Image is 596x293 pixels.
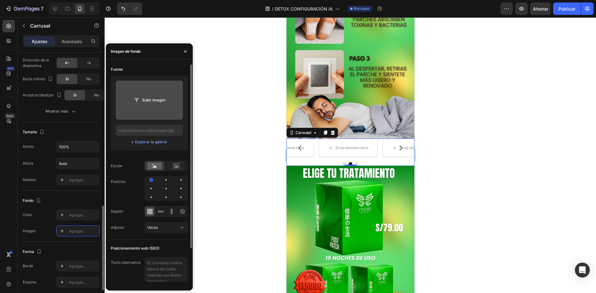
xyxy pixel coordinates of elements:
[23,280,36,284] font: Esquina
[23,249,34,254] font: Forma
[575,263,590,277] div: Abrir Intercom Messenger
[94,93,99,97] font: No
[69,264,86,269] font: Agregar...
[23,229,36,233] font: Imagen
[530,2,551,15] button: Ahorrar
[23,77,45,81] font: Bucle infinito
[69,229,86,233] font: Agregar...
[73,93,77,97] font: Sí
[131,140,133,144] font: o
[23,161,33,166] font: Altura
[128,95,171,106] button: Subir imagen
[23,130,37,134] font: Tamaño
[135,140,167,144] font: Explorar la galería
[23,264,33,268] font: Borde
[111,246,159,251] font: Posicionamiento web (SEO)
[32,39,47,44] font: Ajustes
[553,2,581,15] button: Publicar
[111,260,141,265] font: Texto alternativo
[23,93,54,97] font: Arrastrar/deslizar
[56,158,99,169] input: Auto
[86,77,91,81] font: No
[354,6,370,11] font: Borrador
[30,23,50,29] font: Carrusel
[46,109,68,113] font: Mostrar más
[111,209,124,214] font: Repetir
[147,225,158,230] font: Voluta
[68,145,72,149] button: Dot
[111,67,123,72] font: Fuente
[61,39,82,44] font: Avanzado
[69,213,86,217] font: Agregar...
[2,2,46,15] button: 7
[272,6,273,11] font: /
[287,17,414,293] iframe: Área de diseño
[49,128,82,133] div: Drop element here
[106,122,123,139] button: Carousel Next Arrow
[23,106,100,117] button: Mostrar más
[117,2,142,15] div: Deshacer/Rehacer
[135,139,167,145] button: Explorar la galería
[7,66,14,71] font: 450
[116,125,183,136] input: https://ejemplo.com/imagen.jpg
[69,280,86,285] font: Agregar...
[23,212,32,217] font: Color
[23,144,34,149] font: Ancho
[533,6,548,11] font: Ahorrar
[23,198,34,203] font: Fondo
[41,6,43,12] font: 7
[65,77,69,81] font: Sí
[56,145,60,149] button: Dot
[62,145,66,149] button: Dot
[56,141,99,152] input: Auto
[111,49,141,54] font: Imagen de fondo
[30,22,83,29] p: Carrusel
[111,163,122,168] font: Escala
[144,222,188,233] button: Voluta
[6,114,13,118] font: Beta
[275,6,333,11] font: DETOX CONFIGURACIÓN IA
[111,225,124,230] font: Adjunto
[23,177,36,182] font: Relleno
[8,113,26,118] div: Carousel
[558,6,576,11] font: Publicar
[69,178,86,182] font: Agregar...
[111,179,126,184] font: Posición
[23,58,49,68] font: Dirección de la diapositiva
